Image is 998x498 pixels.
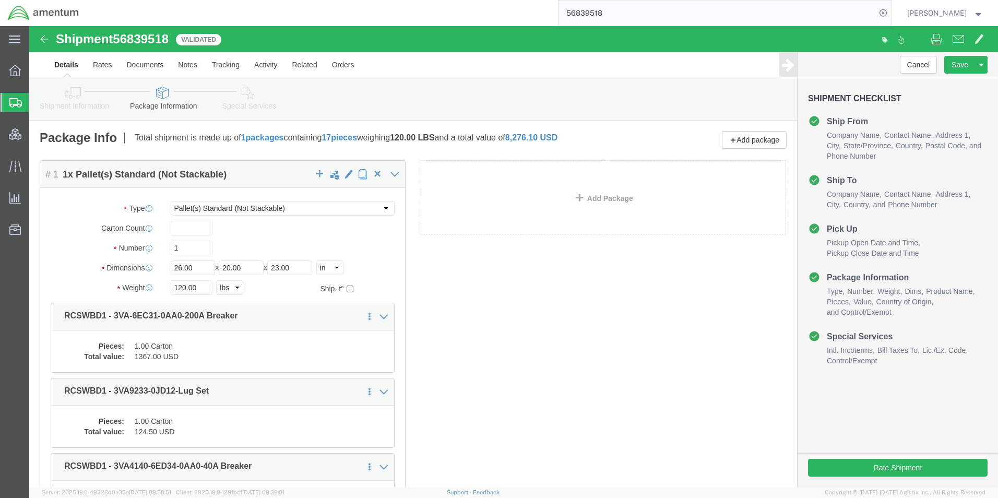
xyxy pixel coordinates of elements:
span: [DATE] 09:50:51 [129,489,171,495]
iframe: FS Legacy Container [29,26,998,487]
img: logo [7,5,79,21]
input: Search for shipment number, reference number [559,1,876,26]
span: Client: 2025.19.0-129fbcf [176,489,284,495]
span: [DATE] 09:39:01 [242,489,284,495]
span: Server: 2025.19.0-49328d0a35e [42,489,171,495]
a: Support [447,489,473,495]
a: Feedback [473,489,500,495]
button: [PERSON_NAME] [907,7,984,19]
span: Copyright © [DATE]-[DATE] Agistix Inc., All Rights Reserved [825,488,985,497]
span: Jason Martin [907,7,967,19]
